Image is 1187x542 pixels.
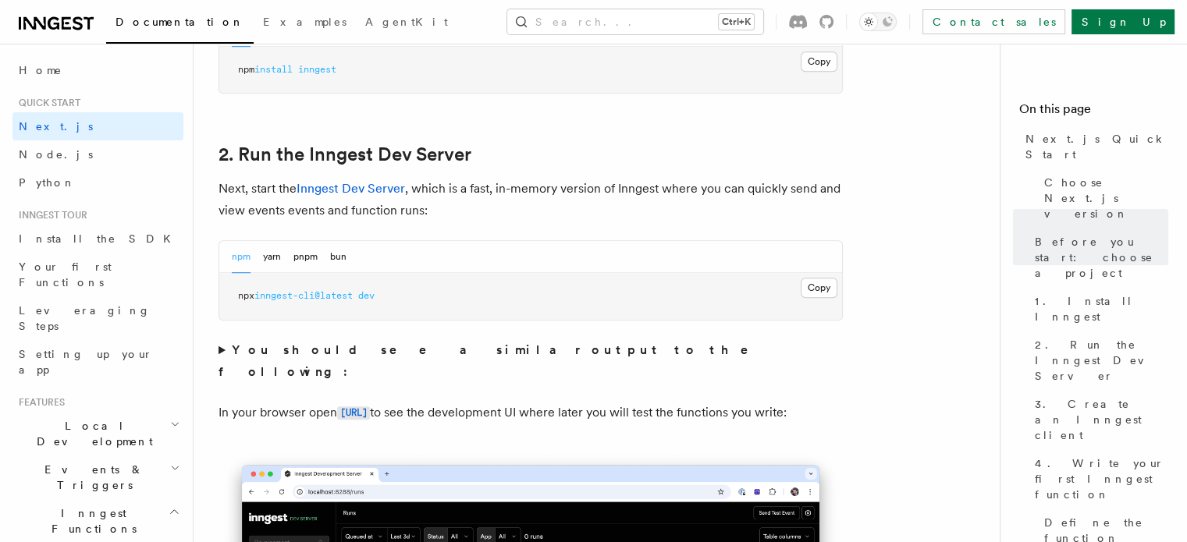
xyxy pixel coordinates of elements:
[106,5,254,44] a: Documentation
[1019,100,1168,125] h4: On this page
[12,140,183,168] a: Node.js
[238,64,254,75] span: npm
[922,9,1065,34] a: Contact sales
[19,232,180,245] span: Install the SDK
[219,178,843,221] p: Next, start the , which is a fast, in-memory version of Inngest where you can quickly send and vi...
[238,290,254,301] span: npx
[1025,131,1168,162] span: Next.js Quick Start
[1035,455,1168,502] span: 4. Write your first Inngest function
[12,168,183,197] a: Python
[219,339,843,383] summary: You should see a similar output to the following:
[232,241,251,273] button: npm
[801,278,837,298] button: Copy
[12,412,183,455] button: Local Development
[12,225,183,253] a: Install the SDK
[1029,390,1168,449] a: 3. Create an Inngest client
[254,5,356,42] a: Examples
[297,181,405,196] a: Inngest Dev Server
[1029,287,1168,331] a: 1. Install Inngest
[254,290,353,301] span: inngest-cli@latest
[219,402,843,424] p: In your browser open to see the development UI where later you will test the functions you write:
[19,148,93,161] span: Node.js
[337,406,370,420] code: [URL]
[12,418,170,449] span: Local Development
[116,16,244,28] span: Documentation
[12,505,169,537] span: Inngest Functions
[12,340,183,384] a: Setting up your app
[219,342,770,379] strong: You should see a similar output to the following:
[330,241,347,273] button: bun
[12,56,183,84] a: Home
[254,64,293,75] span: install
[1035,293,1168,324] span: 1. Install Inngest
[219,143,471,165] a: 2. Run the Inngest Dev Server
[19,62,62,78] span: Home
[12,112,183,140] a: Next.js
[1038,168,1168,228] a: Choose Next.js version
[507,9,763,34] button: Search...Ctrl+K
[1035,396,1168,443] span: 3. Create an Inngest client
[337,405,370,420] a: [URL]
[293,241,318,273] button: pnpm
[12,209,87,221] span: Inngest tour
[365,16,448,28] span: AgentKit
[263,16,347,28] span: Examples
[19,260,112,289] span: Your first Functions
[19,348,153,376] span: Setting up your app
[1035,337,1168,384] span: 2. Run the Inngest Dev Server
[12,462,170,493] span: Events & Triggers
[801,51,837,72] button: Copy
[298,64,336,75] span: inngest
[358,290,375,301] span: dev
[12,97,80,109] span: Quick start
[1071,9,1175,34] a: Sign Up
[12,296,183,340] a: Leveraging Steps
[1019,125,1168,168] a: Next.js Quick Start
[1035,234,1168,281] span: Before you start: choose a project
[1029,228,1168,287] a: Before you start: choose a project
[12,455,183,499] button: Events & Triggers
[12,253,183,296] a: Your first Functions
[263,241,281,273] button: yarn
[19,120,93,133] span: Next.js
[719,14,754,30] kbd: Ctrl+K
[19,304,151,332] span: Leveraging Steps
[1029,449,1168,508] a: 4. Write your first Inngest function
[859,12,897,31] button: Toggle dark mode
[12,396,65,409] span: Features
[1044,175,1168,221] span: Choose Next.js version
[1029,331,1168,390] a: 2. Run the Inngest Dev Server
[356,5,457,42] a: AgentKit
[19,176,76,189] span: Python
